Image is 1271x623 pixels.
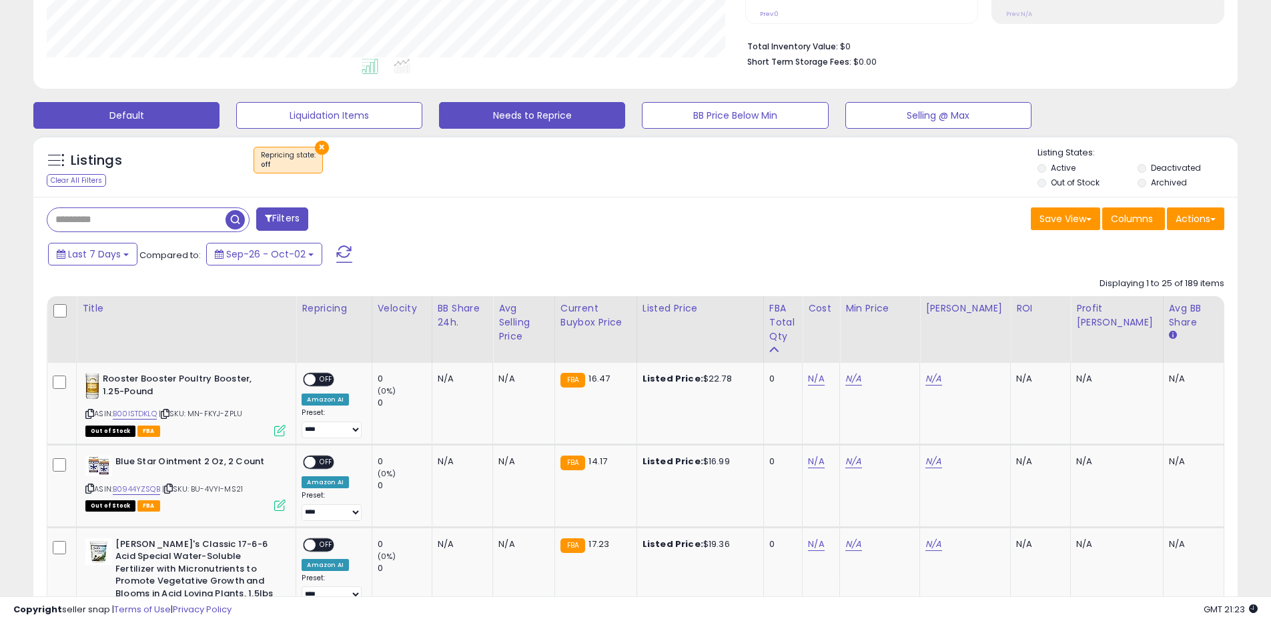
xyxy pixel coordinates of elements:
[925,372,941,386] a: N/A
[643,456,753,468] div: $16.99
[378,301,426,316] div: Velocity
[302,394,348,406] div: Amazon AI
[769,538,792,550] div: 0
[747,56,851,67] b: Short Term Storage Fees:
[845,301,914,316] div: Min Price
[236,102,422,129] button: Liquidation Items
[1169,456,1214,468] div: N/A
[47,174,106,187] div: Clear All Filters
[853,55,877,68] span: $0.00
[115,456,278,472] b: Blue Star Ointment 2 Oz, 2 Count
[302,559,348,571] div: Amazon AI
[643,538,753,550] div: $19.36
[13,603,62,616] strong: Copyright
[1076,538,1152,550] div: N/A
[808,372,824,386] a: N/A
[808,455,824,468] a: N/A
[1016,373,1060,385] div: N/A
[439,102,625,129] button: Needs to Reprice
[1111,212,1153,225] span: Columns
[1076,301,1157,330] div: Profit [PERSON_NAME]
[845,372,861,386] a: N/A
[1169,373,1214,385] div: N/A
[1006,10,1032,18] small: Prev: N/A
[560,456,585,470] small: FBA
[68,247,121,261] span: Last 7 Days
[1169,538,1214,550] div: N/A
[378,456,432,468] div: 0
[1076,373,1152,385] div: N/A
[378,562,432,574] div: 0
[159,408,242,419] span: | SKU: MN-FKYJ-ZPLU
[85,538,112,565] img: 41rdmfcayQL._SL40_.jpg
[378,538,432,550] div: 0
[85,373,99,400] img: 51rJielPgkL._SL40_.jpg
[316,539,338,550] span: OFF
[747,37,1214,53] li: $0
[498,373,544,385] div: N/A
[438,538,483,550] div: N/A
[760,10,779,18] small: Prev: 0
[1037,147,1238,159] p: Listing States:
[1100,277,1224,290] div: Displaying 1 to 25 of 189 items
[85,500,135,512] span: All listings that are currently out of stock and unavailable for purchase on Amazon
[560,373,585,388] small: FBA
[378,480,432,492] div: 0
[315,141,329,155] button: ×
[438,373,483,385] div: N/A
[85,456,112,476] img: 41jhV6KWy2L._SL40_.jpg
[256,207,308,231] button: Filters
[560,538,585,553] small: FBA
[845,538,861,551] a: N/A
[1076,456,1152,468] div: N/A
[925,301,1005,316] div: [PERSON_NAME]
[438,301,488,330] div: BB Share 24h.
[206,243,322,265] button: Sep-26 - Oct-02
[85,373,286,435] div: ASIN:
[1016,456,1060,468] div: N/A
[162,484,243,494] span: | SKU: BU-4VYI-MS21
[1051,162,1076,173] label: Active
[85,426,135,437] span: All listings that are currently out of stock and unavailable for purchase on Amazon
[302,476,348,488] div: Amazon AI
[113,484,160,495] a: B0944YZSQB
[302,574,361,604] div: Preset:
[845,102,1031,129] button: Selling @ Max
[85,456,286,510] div: ASIN:
[1031,207,1100,230] button: Save View
[33,102,220,129] button: Default
[114,603,171,616] a: Terms of Use
[137,500,160,512] span: FBA
[302,491,361,521] div: Preset:
[925,538,941,551] a: N/A
[1169,330,1177,342] small: Avg BB Share.
[642,102,828,129] button: BB Price Below Min
[498,538,544,550] div: N/A
[845,455,861,468] a: N/A
[378,468,396,479] small: (0%)
[137,426,160,437] span: FBA
[1169,301,1218,330] div: Avg BB Share
[747,41,838,52] b: Total Inventory Value:
[226,247,306,261] span: Sep-26 - Oct-02
[378,373,432,385] div: 0
[378,386,396,396] small: (0%)
[925,455,941,468] a: N/A
[643,538,703,550] b: Listed Price:
[588,538,609,550] span: 17.23
[769,373,792,385] div: 0
[378,397,432,409] div: 0
[1167,207,1224,230] button: Actions
[588,372,610,385] span: 16.47
[588,455,607,468] span: 14.17
[560,301,631,330] div: Current Buybox Price
[1016,538,1060,550] div: N/A
[13,604,232,616] div: seller snap | |
[438,456,483,468] div: N/A
[378,551,396,562] small: (0%)
[139,249,201,261] span: Compared to:
[643,372,703,385] b: Listed Price:
[173,603,232,616] a: Privacy Policy
[1102,207,1165,230] button: Columns
[1016,301,1065,316] div: ROI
